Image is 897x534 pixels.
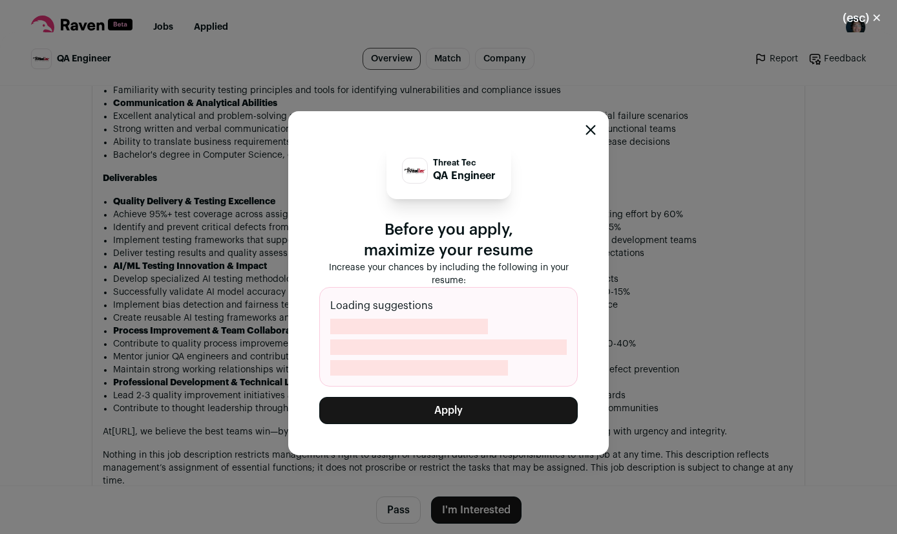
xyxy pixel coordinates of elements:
p: QA Engineer [433,168,496,184]
p: Threat Tec [433,158,496,168]
p: Before you apply, maximize your resume [319,220,578,261]
div: Loading suggestions [319,287,578,387]
button: Close modal [827,4,897,32]
p: Increase your chances by including the following in your resume: [319,261,578,287]
img: 5dc23317f3ddc38aa3ab8fb6b25fbd5e1a98a5b4ab371684c0c47948a0dde794.png [403,166,427,176]
button: Apply [319,397,578,424]
button: Close modal [586,125,596,135]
